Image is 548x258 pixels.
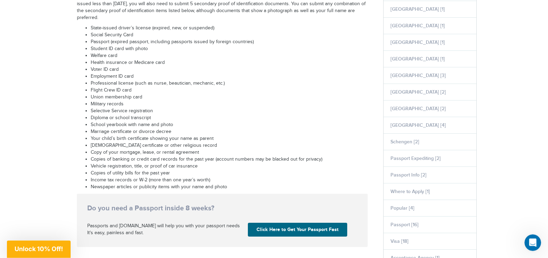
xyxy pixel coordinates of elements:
[390,56,445,62] a: [GEOGRAPHIC_DATA] [1]
[91,32,368,39] li: Social Security Card
[390,172,426,178] a: Passport Info [2]
[390,205,414,211] a: Popular [4]
[390,6,445,12] a: [GEOGRAPHIC_DATA] [1]
[91,108,368,115] li: Selective Service registration
[91,101,368,108] li: Military records
[390,238,408,244] a: Visa [18]
[390,122,446,128] a: [GEOGRAPHIC_DATA] [4]
[524,235,541,251] iframe: Intercom live chat
[91,184,368,191] li: Newspaper articles or publicity items with your name and photo
[91,156,368,163] li: Copies of banking or credit card records for the past year (account numbers may be blacked out fo...
[84,223,245,237] div: Passports and [DOMAIN_NAME] will help you with your passport needs It's easy, painless and fast.
[390,106,446,112] a: [GEOGRAPHIC_DATA] [2]
[91,142,368,149] li: [DEMOGRAPHIC_DATA] certificate or other religious record
[390,222,419,228] a: Passport [16]
[390,189,430,194] a: Where to Apply [1]
[91,177,368,184] li: Income tax records or W-2 (more than one year’s worth)
[390,39,445,45] a: [GEOGRAPHIC_DATA] [1]
[248,223,347,237] a: Click Here to Get Your Passport Fast
[91,39,368,46] li: Passport (expired passport, including passports issued by foreign countries)
[390,155,441,161] a: Passport Expediting [2]
[91,94,368,101] li: Union membership card
[91,80,368,87] li: Professional license (such as nurse, beautician, mechanic, etc.)
[91,73,368,80] li: Employment ID card
[91,87,368,94] li: Flight Crew ID card
[7,241,71,258] div: Unlock 10% Off!
[91,122,368,128] li: School yearbook with name and photo
[91,25,368,32] li: State-issued driver’s license (expired, new, or suspended)
[91,163,368,170] li: Vehicle registration, title, or proof of car insurance
[390,89,446,95] a: [GEOGRAPHIC_DATA] [2]
[91,46,368,52] li: Student ID card with photo
[390,23,445,29] a: [GEOGRAPHIC_DATA] [1]
[91,128,368,135] li: Marriage certificate or divorce decree
[91,59,368,66] li: Health insurance or Medicare card
[91,66,368,73] li: Voter ID card
[15,245,63,252] span: Unlock 10% Off!
[91,115,368,122] li: Diploma or school transcript
[390,73,446,78] a: [GEOGRAPHIC_DATA] [3]
[390,139,419,145] a: Schengen [2]
[87,204,357,212] strong: Do you need a Passport inside 8 weeks?
[91,52,368,59] li: Welfare card
[91,135,368,142] li: Your child’s birth certificate showing your name as parent
[91,149,368,156] li: Copy of your mortgage, lease, or rental agreement
[91,170,368,177] li: Copies of utility bills for the past year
